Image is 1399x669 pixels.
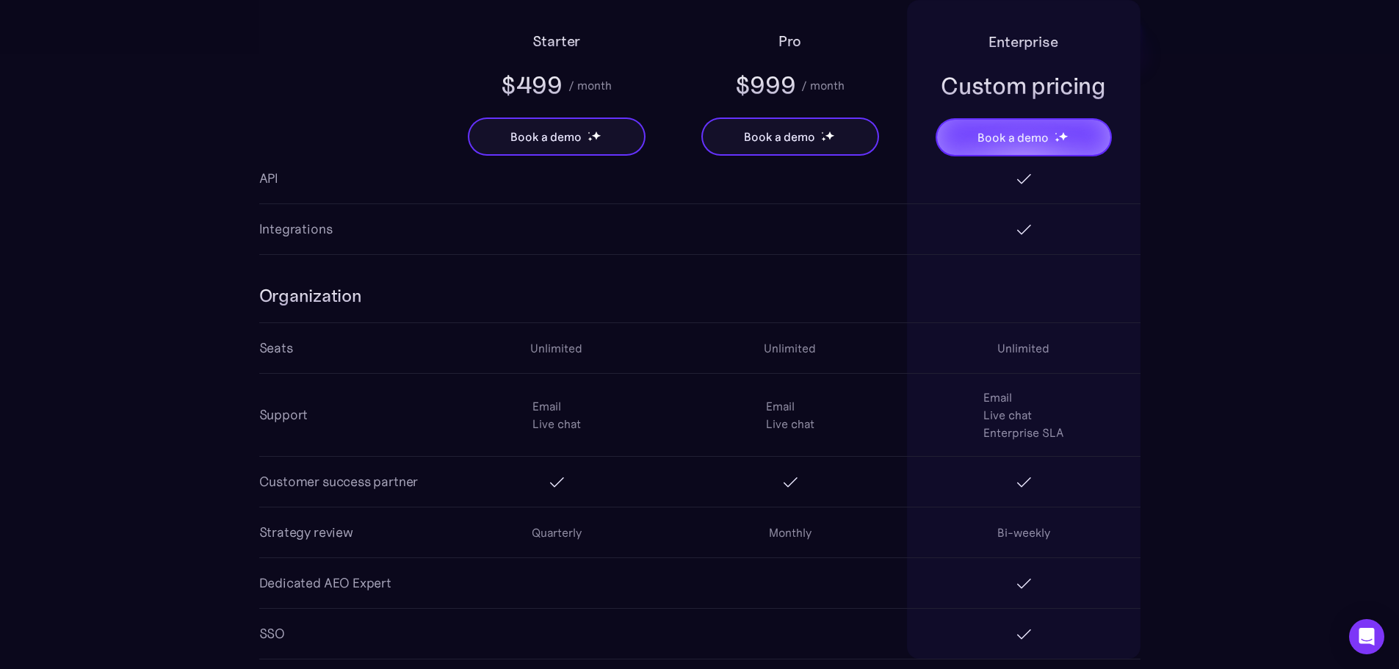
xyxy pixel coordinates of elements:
div: $499 [501,69,563,101]
a: Book a demostarstarstar [468,117,646,156]
div: Support [259,405,308,425]
img: star [821,137,826,142]
div: Open Intercom Messenger [1349,619,1384,654]
img: star [821,131,823,134]
img: star [825,131,834,140]
img: star [1055,132,1057,134]
div: Email [983,388,1012,406]
img: star [588,131,590,134]
h2: Starter [532,29,581,53]
div: Integrations [259,219,333,239]
h2: Pro [778,29,801,53]
img: star [591,131,601,140]
div: Strategy review [259,522,353,543]
h3: Organization [259,284,362,308]
a: Book a demostarstarstar [936,118,1112,156]
div: SSO [259,623,285,644]
div: $999 [735,69,796,101]
img: star [588,137,593,142]
div: Live chat [983,406,1032,424]
div: Book a demo [977,129,1048,146]
div: Unlimited [530,339,582,357]
div: Quarterly [532,524,582,541]
div: Bi-weekly [997,524,1050,541]
img: star [1055,137,1060,142]
div: Dedicated AEO Expert [259,573,391,593]
img: star [1058,131,1068,141]
div: Seats [259,338,293,358]
h2: Enterprise [988,30,1058,54]
div: Customer success partner [259,471,419,492]
div: Live chat [532,415,581,433]
div: / month [801,76,845,94]
div: Book a demo [510,128,581,145]
div: Live chat [766,415,814,433]
div: Monthly [769,524,811,541]
div: Unlimited [997,339,1049,357]
div: Email [532,397,561,415]
div: Email [766,397,795,415]
div: Book a demo [744,128,814,145]
div: / month [568,76,612,94]
div: Unlimited [764,339,816,357]
div: Custom pricing [941,70,1106,102]
div: API [259,168,278,189]
div: Enterprise SLA [983,424,1064,441]
a: Book a demostarstarstar [701,117,879,156]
